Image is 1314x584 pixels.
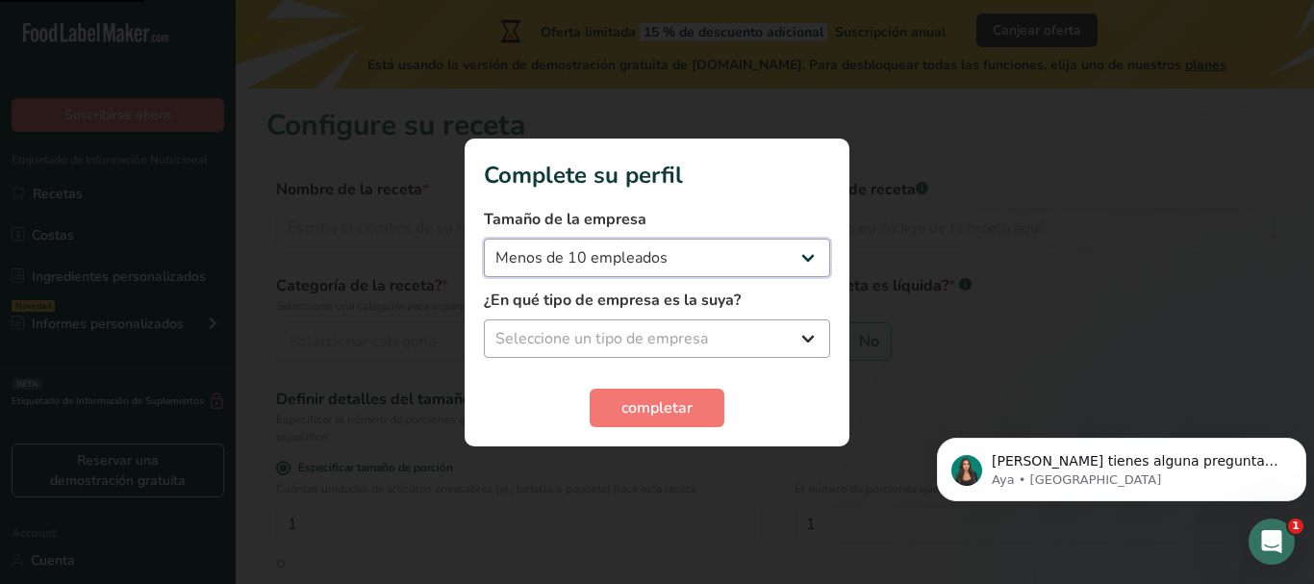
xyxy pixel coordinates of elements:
span: 1 [1288,519,1303,534]
span: completar [621,396,693,419]
button: completar [590,389,724,427]
label: ¿En qué tipo de empresa es la suya? [484,289,830,312]
iframe: Intercom live chat [1249,519,1295,565]
label: Tamaño de la empresa [484,208,830,231]
iframe: Intercom notifications mensaje [929,397,1314,532]
h1: Complete su perfil [484,158,830,192]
